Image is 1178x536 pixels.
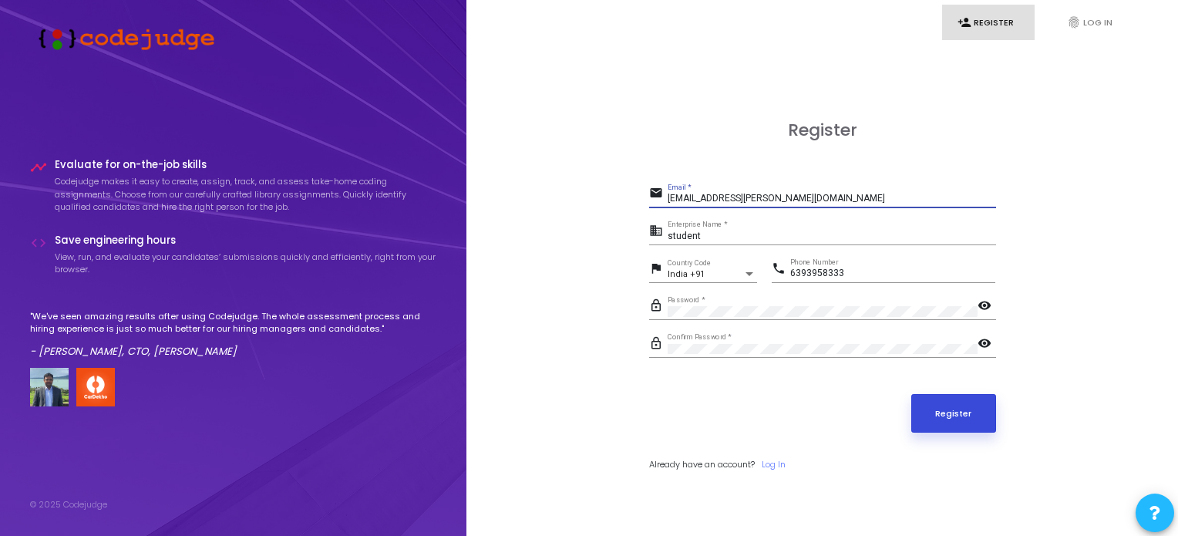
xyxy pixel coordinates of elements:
[30,498,107,511] div: © 2025 Codejudge
[649,223,668,241] mat-icon: business
[668,194,996,204] input: Email
[649,185,668,204] mat-icon: email
[790,268,995,279] input: Phone Number
[978,335,996,354] mat-icon: visibility
[55,159,437,171] h4: Evaluate for on-the-job skills
[1052,5,1144,41] a: fingerprintLog In
[668,231,996,242] input: Enterprise Name
[30,159,47,176] i: timeline
[911,394,996,433] button: Register
[649,261,668,279] mat-icon: flag
[649,458,755,470] span: Already have an account?
[30,310,437,335] p: "We've seen amazing results after using Codejudge. The whole assessment process and hiring experi...
[649,298,668,316] mat-icon: lock_outline
[978,298,996,316] mat-icon: visibility
[649,120,996,140] h3: Register
[958,15,971,29] i: person_add
[55,251,437,276] p: View, run, and evaluate your candidates’ submissions quickly and efficiently, right from your bro...
[942,5,1035,41] a: person_addRegister
[668,269,705,279] span: India +91
[762,458,786,471] a: Log In
[772,261,790,279] mat-icon: phone
[55,175,437,214] p: Codejudge makes it easy to create, assign, track, and assess take-home coding assignments. Choose...
[1067,15,1081,29] i: fingerprint
[30,234,47,251] i: code
[30,368,69,406] img: user image
[76,368,115,406] img: company-logo
[30,344,237,359] em: - [PERSON_NAME], CTO, [PERSON_NAME]
[55,234,437,247] h4: Save engineering hours
[649,335,668,354] mat-icon: lock_outline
